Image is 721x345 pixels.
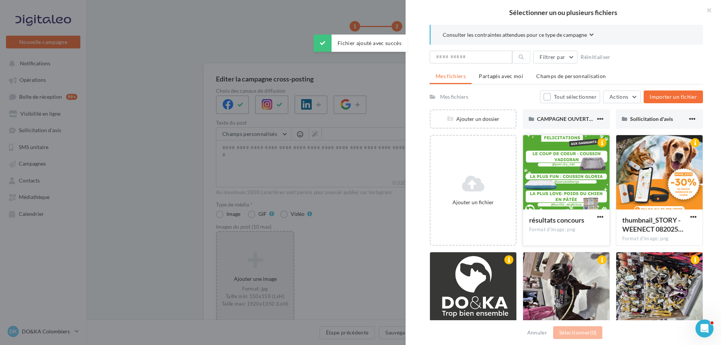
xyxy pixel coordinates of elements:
h2: Sélectionner un ou plusieurs fichiers [418,9,709,16]
div: Ajouter un dossier [431,115,516,123]
button: Importer un fichier [644,90,703,103]
div: Ajouter un fichier [434,199,513,206]
span: (0) [590,329,596,336]
span: résultats concours [529,216,584,224]
button: Consulter les contraintes attendues pour ce type de campagne [443,31,594,40]
div: Format d'image: png [622,235,697,242]
div: Format d'image: png [529,226,603,233]
span: Actions [609,93,628,100]
span: Partagés avec moi [479,73,523,79]
iframe: Intercom live chat [695,319,713,337]
button: Filtrer par [533,51,578,63]
button: Annuler [524,328,550,337]
span: thumbnail_STORY - WEENECT 082025 (1) [622,216,683,233]
span: Sollicitation d'avis [630,116,673,122]
span: Champs de personnalisation [536,73,606,79]
span: Importer un fichier [650,93,697,100]
button: Tout sélectionner [540,90,600,103]
button: Actions [603,90,641,103]
div: Fichier ajouté avec succès [314,35,407,52]
span: Mes fichiers [436,73,466,79]
button: Réinitialiser [578,53,614,62]
span: CAMPAGNE OUVERTURE [537,116,599,122]
button: Sélectionner(0) [553,326,602,339]
div: Mes fichiers [440,93,468,101]
span: Consulter les contraintes attendues pour ce type de campagne [443,31,587,39]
